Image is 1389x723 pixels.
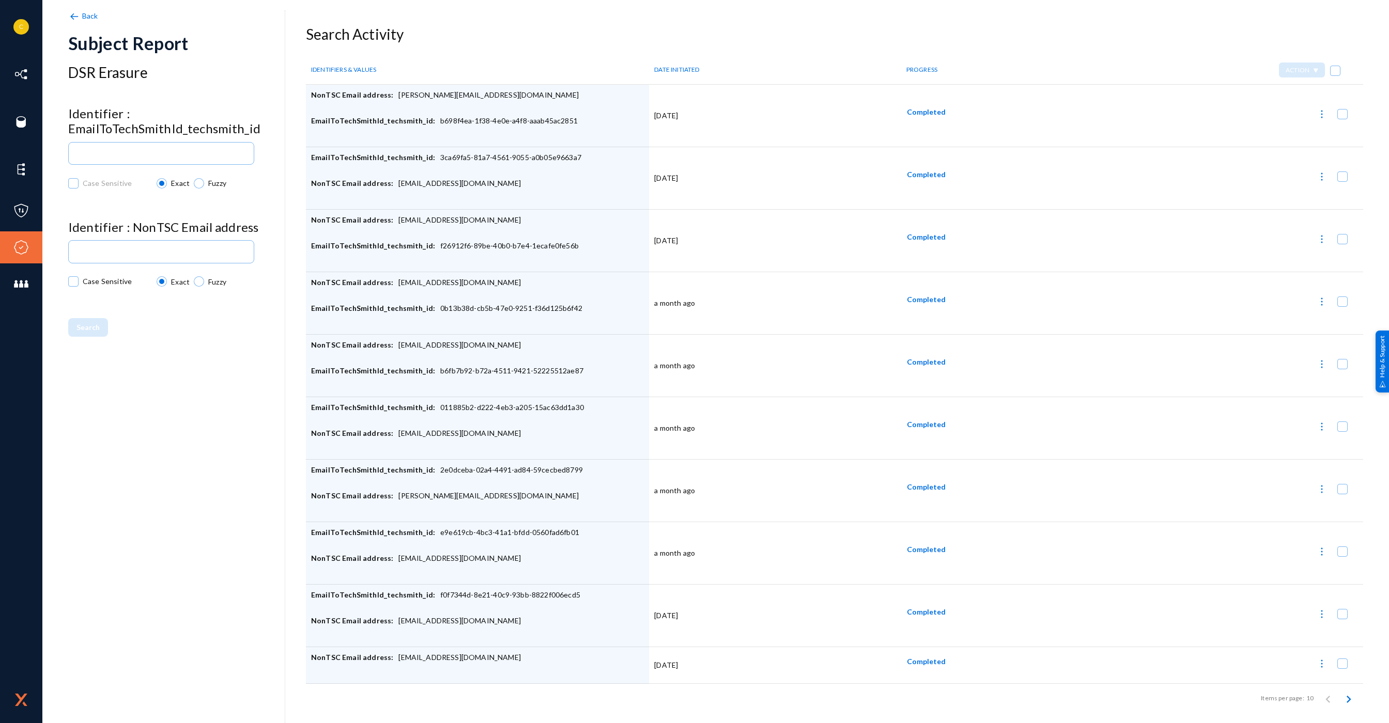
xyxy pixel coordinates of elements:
[311,116,435,125] span: EmailToTechSmithId_techsmith_id:
[899,290,954,309] button: Completed
[899,165,954,184] button: Completed
[13,276,29,292] img: icon-members.svg
[311,340,644,366] div: [EMAIL_ADDRESS][DOMAIN_NAME]
[311,491,644,516] div: [PERSON_NAME][EMAIL_ADDRESS][DOMAIN_NAME]
[1317,546,1327,557] img: icon-more.svg
[907,545,946,554] span: Completed
[1317,234,1327,244] img: icon-more.svg
[311,616,393,625] span: NonTSC Email address:
[311,590,435,599] span: EmailToTechSmithId_techsmith_id:
[1318,688,1338,709] button: Previous page
[311,90,644,116] div: [PERSON_NAME][EMAIL_ADDRESS][DOMAIN_NAME]
[899,540,954,559] button: Completed
[649,460,893,522] td: a month ago
[899,415,954,434] button: Completed
[311,402,644,428] div: 011885b2-d222-4eb3-a205-15ac63dd1a30
[1317,484,1327,494] img: icon-more.svg
[68,106,285,136] h4: Identifier : EmailToTechSmithId_techsmith_id
[204,276,226,287] span: Fuzzy
[311,554,393,562] span: NonTSC Email address:
[311,652,644,678] div: [EMAIL_ADDRESS][DOMAIN_NAME]
[68,33,285,54] div: Subject Report
[311,403,435,412] span: EmailToTechSmithId_techsmith_id:
[649,647,893,684] td: [DATE]
[83,274,132,289] span: Case Sensitive
[311,179,393,187] span: NonTSC Email address:
[68,11,101,20] a: Back
[82,11,98,20] span: Back
[899,228,954,246] button: Completed
[311,491,393,500] span: NonTSC Email address:
[311,153,435,162] span: EmailToTechSmithId_techsmith_id:
[311,428,644,454] div: [EMAIL_ADDRESS][DOMAIN_NAME]
[899,603,954,621] button: Completed
[311,241,435,250] span: EmailToTechSmithId_techsmith_id:
[311,178,644,204] div: [EMAIL_ADDRESS][DOMAIN_NAME]
[907,357,946,366] span: Completed
[311,528,435,537] span: EmailToTechSmithId_techsmith_id:
[311,590,644,616] div: f0f7344d-8e21-40c9-93bb-8822f006ecd5
[311,465,435,474] span: EmailToTechSmithId_techsmith_id:
[899,103,954,121] button: Completed
[204,178,226,188] span: Fuzzy
[311,152,644,178] div: 3ca69fa5-81a7-4561-9055-a0b05e9663a7
[83,176,132,191] span: Case Sensitive
[306,26,1363,43] h3: Search Activity
[907,607,946,616] span: Completed
[13,67,29,82] img: icon-inventory.svg
[167,178,190,188] span: Exact
[649,85,893,147] td: [DATE]
[1317,658,1327,669] img: icon-more.svg
[311,215,644,241] div: [EMAIL_ADDRESS][DOMAIN_NAME]
[311,340,393,349] span: NonTSC Email address:
[907,107,946,116] span: Completed
[907,232,946,241] span: Completed
[1317,296,1327,307] img: icon-more.svg
[306,56,649,85] th: IDENTIFIERS & VALUES
[311,304,435,312] span: EmailToTechSmithId_techsmith_id:
[311,215,393,224] span: NonTSC Email address:
[311,653,393,662] span: NonTSC Email address:
[311,527,644,553] div: e9e619cb-4bc3-41a1-bfdd-0560fad6fb01
[907,170,946,179] span: Completed
[311,616,644,641] div: [EMAIL_ADDRESS][DOMAIN_NAME]
[311,277,644,303] div: [EMAIL_ADDRESS][DOMAIN_NAME]
[1261,694,1304,703] div: Items per page:
[649,522,893,585] td: a month ago
[649,335,893,397] td: a month ago
[1317,359,1327,369] img: icon-more.svg
[68,220,285,235] h4: Identifier : NonTSC Email address
[76,323,100,332] span: Search
[649,397,893,460] td: a month ago
[68,318,108,337] button: Search
[1379,381,1386,387] img: help_support.svg
[311,90,393,99] span: NonTSC Email address:
[311,366,435,375] span: EmailToTechSmithId_techsmith_id:
[907,295,946,304] span: Completed
[649,585,893,647] td: [DATE]
[649,56,893,85] th: DATE INITIATED
[1376,331,1389,392] div: Help & Support
[649,210,893,272] td: [DATE]
[311,465,644,491] div: 2e0dceba-02a4-4491-ad84-59cecbed8799
[311,429,393,437] span: NonTSC Email address:
[311,303,644,329] div: 0b13b38d-cb5b-47e0-9251-f36d125b6f42
[649,272,893,335] td: a month ago
[311,241,644,266] div: f26912f6-89be-40b0-b7e4-1ecafe0fe56b
[311,278,393,287] span: NonTSC Email address:
[311,116,644,142] div: b698f4ea-1f38-4e0e-a4f8-aaab45ac2851
[1306,694,1314,703] div: 10
[899,652,954,671] button: Completed
[1317,171,1327,182] img: icon-more.svg
[907,657,946,666] span: Completed
[907,420,946,429] span: Completed
[13,203,29,218] img: icon-policies.svg
[907,482,946,491] span: Completed
[649,147,893,210] td: [DATE]
[899,353,954,371] button: Completed
[311,366,644,391] div: b6fb7b92-b72a-4511-9421-52225512ae87
[1317,421,1327,432] img: icon-more.svg
[893,56,1100,85] th: PROGRESS
[68,64,285,82] h3: DSR Erasure
[311,553,644,579] div: [EMAIL_ADDRESS][DOMAIN_NAME]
